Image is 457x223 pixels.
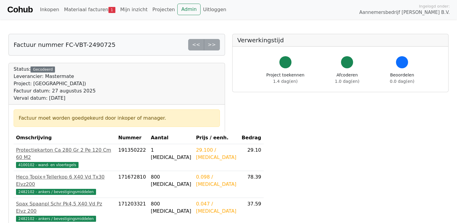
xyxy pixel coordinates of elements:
td: 29.10 [239,144,264,171]
span: 2482102 - ankers / bevestigingsmiddelen [16,216,96,222]
span: 4100102 - wand- en vloertegels [16,162,79,168]
div: 29.100 / [MEDICAL_DATA] [196,147,237,161]
a: Mijn inzicht [118,4,150,16]
a: Materiaal facturen1 [62,4,118,16]
div: Project toekennen [266,72,304,85]
div: Protectiekarton Ca 280 Gr 2 Pe 120 Cm 60 M2 [16,147,114,161]
span: 2482102 - ankers / bevestigingsmiddelen [16,189,96,195]
div: Beoordelen [390,72,414,85]
h5: Verwerkingstijd [237,37,444,44]
span: 0.0 dag(en) [390,79,414,84]
th: Prijs / eenh. [194,132,239,144]
div: 800 [MEDICAL_DATA] [151,173,191,188]
a: Heco Topix+Tellerkop 6 X40 Vd Tx30 Elvz2002482102 - ankers / bevestigingsmiddelen [16,173,114,195]
div: Factuur datum: 27 augustus 2025 [14,87,96,95]
div: Factuur moet worden goedgekeurd door inkoper of manager. [19,115,215,122]
div: 0.047 / [MEDICAL_DATA] [196,200,237,215]
div: Leverancier: Mastermate [14,73,96,80]
td: 191350222 [116,144,149,171]
span: Ingelogd onder: [419,3,450,9]
td: 171672810 [116,171,149,198]
a: Protectiekarton Ca 280 Gr 2 Pe 120 Cm 60 M24100102 - wand- en vloertegels [16,147,114,168]
h5: Factuur nummer FC-VBT-2490725 [14,41,115,48]
span: Aannemersbedrijf [PERSON_NAME] B.V. [359,9,450,16]
th: Nummer [116,132,149,144]
div: 800 [MEDICAL_DATA] [151,200,191,215]
th: Aantal [148,132,194,144]
span: 1.0 dag(en) [335,79,359,84]
th: Omschrijving [14,132,116,144]
a: Uitloggen [201,4,229,16]
a: Projecten [150,4,177,16]
div: Heco Topix+Tellerkop 6 X40 Vd Tx30 Elvz200 [16,173,114,188]
div: 1 [MEDICAL_DATA] [151,147,191,161]
span: 1.4 dag(en) [273,79,298,84]
th: Bedrag [239,132,264,144]
td: 78.39 [239,171,264,198]
a: Admin [177,4,201,15]
div: Verval datum: [DATE] [14,95,96,102]
a: Inkopen [37,4,61,16]
div: Project: [GEOGRAPHIC_DATA]) [14,80,96,87]
div: Spax Spaanpl Schr Pk4,5 X40 Vd Pz Elvz 200 [16,200,114,215]
a: Spax Spaanpl Schr Pk4,5 X40 Vd Pz Elvz 2002482102 - ankers / bevestigingsmiddelen [16,200,114,222]
span: 1 [108,7,115,13]
div: Status: [14,66,96,102]
div: Afcoderen [335,72,359,85]
a: Cohub [7,2,33,17]
div: 0.098 / [MEDICAL_DATA] [196,173,237,188]
div: Gecodeerd [31,66,55,73]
